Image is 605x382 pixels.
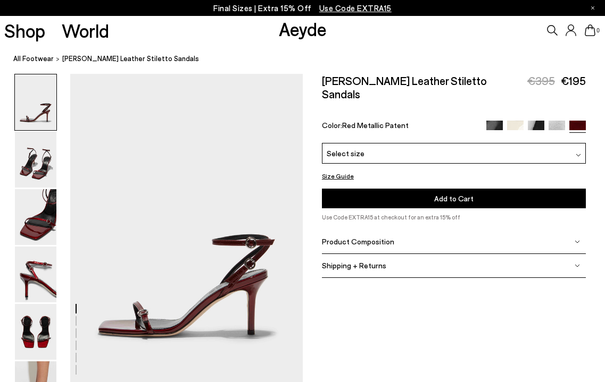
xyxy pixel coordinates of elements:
[13,45,605,74] nav: breadcrumb
[322,74,527,100] h2: [PERSON_NAME] Leather Stiletto Sandals
[322,261,386,270] span: Shipping + Returns
[4,21,45,40] a: Shop
[15,304,56,360] img: Hallie Leather Stiletto Sandals - Image 5
[322,213,586,222] p: Use Code EXTRA15 at checkout for an extra 15% off
[15,247,56,302] img: Hallie Leather Stiletto Sandals - Image 4
[213,2,392,15] p: Final Sizes | Extra 15% Off
[342,121,409,130] span: Red Metallic Patent
[527,74,555,87] span: €395
[15,74,56,130] img: Hallie Leather Stiletto Sandals - Image 1
[322,189,586,208] button: Add to Cart
[561,74,586,87] span: €195
[327,148,364,159] span: Select size
[279,18,327,40] a: Aeyde
[322,121,478,133] div: Color:
[595,28,601,33] span: 0
[62,53,199,64] span: [PERSON_NAME] Leather Stiletto Sandals
[322,237,394,246] span: Product Composition
[319,3,392,13] span: Navigate to /collections/ss25-final-sizes
[15,132,56,188] img: Hallie Leather Stiletto Sandals - Image 2
[15,189,56,245] img: Hallie Leather Stiletto Sandals - Image 3
[62,21,109,40] a: World
[434,194,474,203] span: Add to Cart
[13,53,54,64] a: All Footwear
[576,152,581,158] img: svg%3E
[575,239,580,244] img: svg%3E
[322,169,354,183] button: Size Guide
[585,24,595,36] a: 0
[575,263,580,268] img: svg%3E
